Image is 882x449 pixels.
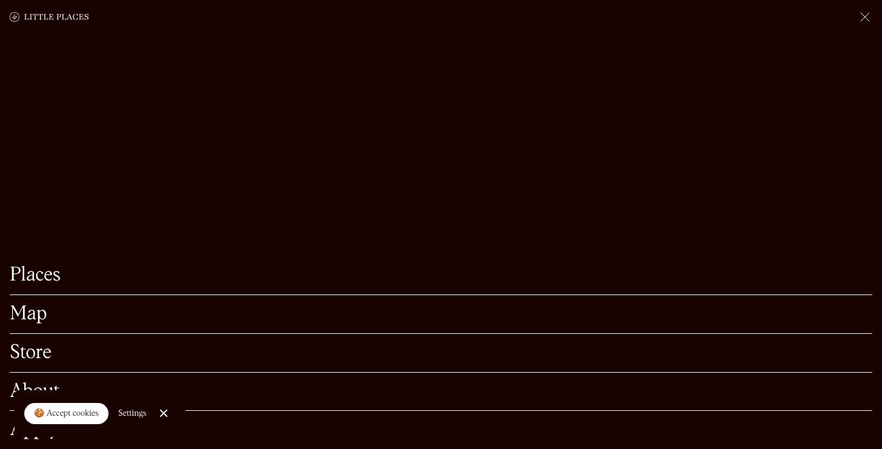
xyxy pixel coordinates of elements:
[10,266,872,285] a: Places
[10,421,872,439] a: Apply
[10,305,872,324] a: Map
[24,403,109,425] a: 🍪 Accept cookies
[34,408,99,420] div: 🍪 Accept cookies
[118,400,147,427] a: Settings
[152,401,176,425] a: Close Cookie Popup
[10,382,872,401] a: About
[10,344,872,362] a: Store
[118,409,147,417] div: Settings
